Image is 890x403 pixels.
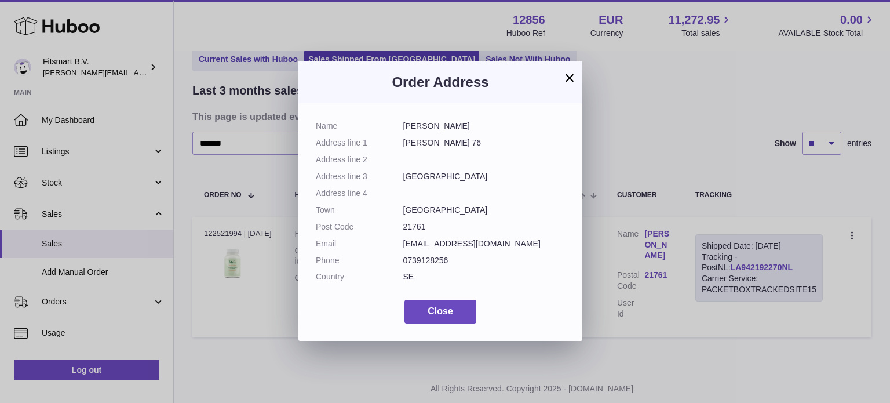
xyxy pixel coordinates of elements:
[403,121,566,132] dd: [PERSON_NAME]
[403,222,566,233] dd: 21761
[316,238,403,249] dt: Email
[403,238,566,249] dd: [EMAIL_ADDRESS][DOMAIN_NAME]
[316,205,403,216] dt: Town
[403,271,566,282] dd: SE
[403,171,566,182] dd: [GEOGRAPHIC_DATA]
[316,121,403,132] dt: Name
[316,255,403,266] dt: Phone
[403,205,566,216] dd: [GEOGRAPHIC_DATA]
[403,137,566,148] dd: [PERSON_NAME] 76
[316,137,403,148] dt: Address line 1
[316,222,403,233] dt: Post Code
[403,255,566,266] dd: 0739128256
[316,188,403,199] dt: Address line 4
[428,306,453,316] span: Close
[316,171,403,182] dt: Address line 3
[563,71,577,85] button: ×
[316,73,565,92] h3: Order Address
[404,300,476,324] button: Close
[316,271,403,282] dt: Country
[316,154,403,165] dt: Address line 2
